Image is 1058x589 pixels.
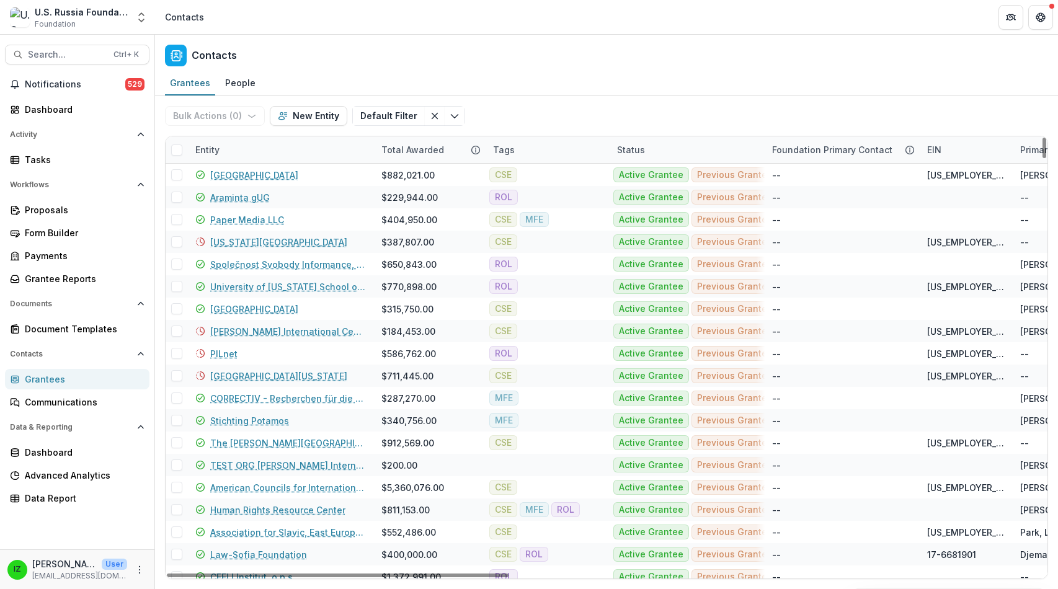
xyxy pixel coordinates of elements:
[772,280,781,293] div: --
[557,505,574,515] span: ROL
[697,371,773,381] span: Previous Grantee
[374,136,486,163] div: Total Awarded
[25,373,140,386] div: Grantees
[14,565,21,573] div: Igor Zevelev
[5,344,149,364] button: Open Contacts
[619,237,683,247] span: Active Grantee
[495,415,513,426] span: MFE
[5,294,149,314] button: Open Documents
[425,106,445,126] button: Clear filter
[772,459,781,472] div: --
[772,347,781,360] div: --
[495,549,512,560] span: CSE
[35,6,128,19] div: U.S. Russia Foundation
[697,170,773,180] span: Previous Grantee
[525,505,543,515] span: MFE
[619,304,683,314] span: Active Grantee
[125,78,144,91] span: 529
[697,415,773,426] span: Previous Grantee
[697,527,773,538] span: Previous Grantee
[1020,548,1056,561] div: Djema B
[10,299,132,308] span: Documents
[619,572,683,582] span: Active Grantee
[5,200,149,220] a: Proposals
[619,215,683,225] span: Active Grantee
[381,213,437,226] div: $404,950.00
[495,170,512,180] span: CSE
[210,236,347,249] a: [US_STATE][GEOGRAPHIC_DATA]
[270,106,347,126] button: New Entity
[495,371,512,381] span: CSE
[10,350,132,358] span: Contacts
[927,481,1005,494] div: [US_EMPLOYER_IDENTIFICATION_NUMBER]
[486,136,610,163] div: Tags
[381,347,436,360] div: $586,762.00
[610,143,652,156] div: Status
[25,492,140,505] div: Data Report
[765,136,920,163] div: Foundation Primary Contact
[495,259,512,270] span: ROL
[619,527,683,538] span: Active Grantee
[619,415,683,426] span: Active Grantee
[619,170,683,180] span: Active Grantee
[10,130,132,139] span: Activity
[133,5,150,30] button: Open entity switcher
[610,136,765,163] div: Status
[697,460,773,471] span: Previous Grantee
[619,460,683,471] span: Active Grantee
[772,236,781,249] div: --
[772,548,781,561] div: --
[697,438,773,448] span: Previous Grantee
[381,303,433,316] div: $315,750.00
[220,71,260,95] a: People
[210,213,284,226] a: Paper Media LLC
[1020,526,1049,539] div: Park, L
[381,548,437,561] div: $400,000.00
[25,469,140,482] div: Advanced Analytics
[25,322,140,335] div: Document Templates
[772,303,781,316] div: --
[210,459,367,472] a: TEST ORG [PERSON_NAME] International
[5,268,149,289] a: Grantee Reports
[111,48,141,61] div: Ctrl + K
[927,347,1005,360] div: [US_EMPLOYER_IDENTIFICATION_NUMBER]
[619,549,683,560] span: Active Grantee
[772,325,781,338] div: --
[25,153,140,166] div: Tasks
[495,527,512,538] span: CSE
[619,281,683,292] span: Active Grantee
[772,370,781,383] div: --
[495,281,512,292] span: ROL
[352,106,425,126] button: Default Filter
[25,396,140,409] div: Communications
[619,505,683,515] span: Active Grantee
[165,71,215,95] a: Grantees
[619,259,683,270] span: Active Grantee
[697,393,773,404] span: Previous Grantee
[619,348,683,359] span: Active Grantee
[619,192,683,203] span: Active Grantee
[1020,191,1029,204] div: --
[374,143,451,156] div: Total Awarded
[210,436,367,449] a: The [PERSON_NAME][GEOGRAPHIC_DATA][US_STATE]
[35,19,76,30] span: Foundation
[772,414,781,427] div: --
[495,348,512,359] span: ROL
[619,371,683,381] span: Active Grantee
[25,446,140,459] div: Dashboard
[5,99,149,120] a: Dashboard
[927,169,1005,182] div: [US_EMPLOYER_IDENTIFICATION_NUMBER]
[697,281,773,292] span: Previous Grantee
[381,370,433,383] div: $711,445.00
[381,169,435,182] div: $882,021.00
[210,392,367,405] a: CORRECTIV - Recherchen für die Gesellschaft
[1028,5,1053,30] button: Get Help
[486,143,522,156] div: Tags
[381,258,437,271] div: $650,843.00
[5,149,149,170] a: Tasks
[188,136,374,163] div: Entity
[25,203,140,216] div: Proposals
[927,436,1005,449] div: [US_EMPLOYER_IDENTIFICATION_NUMBER]
[32,557,97,570] p: [PERSON_NAME]
[927,236,1005,249] div: [US_EMPLOYER_IDENTIFICATION_NUMBER]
